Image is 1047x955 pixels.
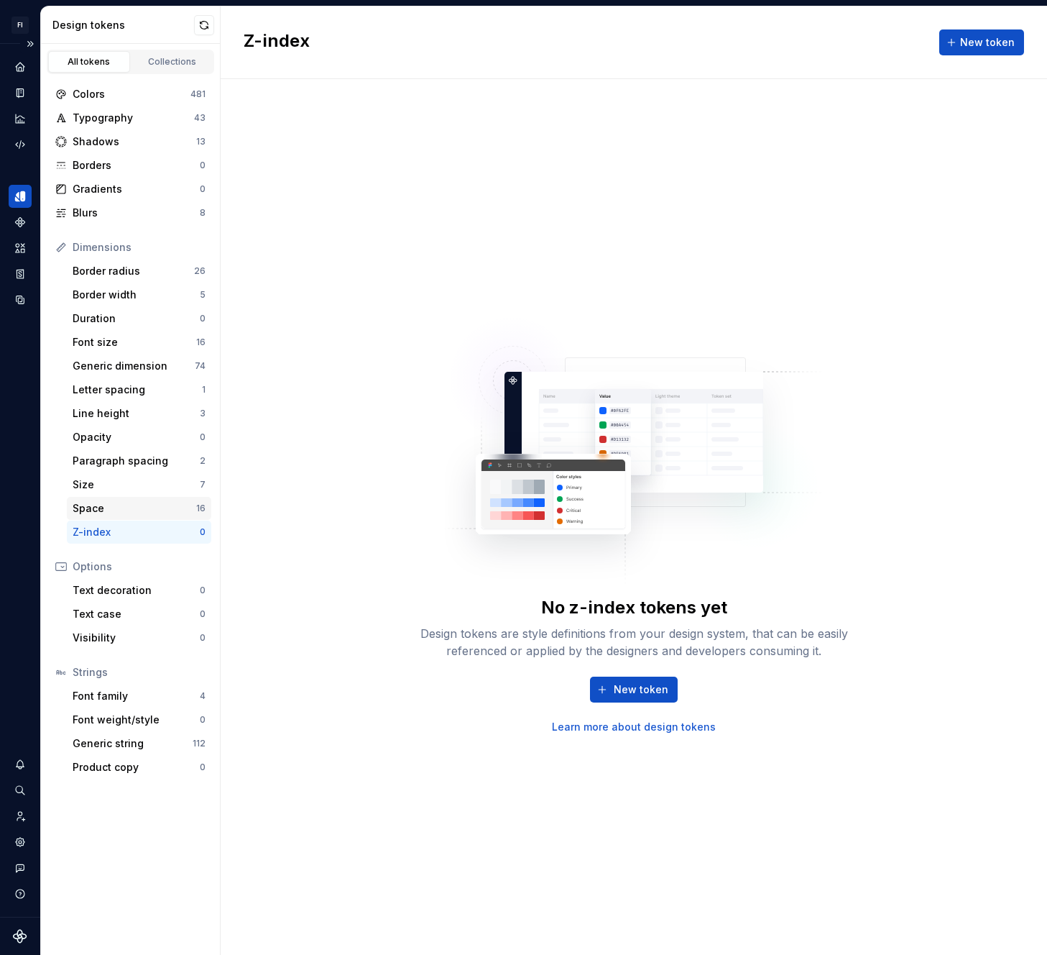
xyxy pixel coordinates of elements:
[67,307,211,330] a: Duration0
[67,449,211,472] a: Paragraph spacing2
[9,211,32,234] a: Components
[67,331,211,354] a: Font size16
[541,596,727,619] div: No z-index tokens yet
[67,260,211,283] a: Border radius26
[200,690,206,702] div: 4
[9,805,32,828] div: Invite team
[73,477,200,492] div: Size
[73,182,200,196] div: Gradients
[200,762,206,773] div: 0
[200,714,206,726] div: 0
[200,526,206,538] div: 0
[67,378,211,401] a: Letter spacing1
[200,313,206,324] div: 0
[190,88,206,100] div: 481
[53,56,125,68] div: All tokens
[52,18,194,32] div: Design tokens
[200,289,206,301] div: 5
[200,632,206,644] div: 0
[200,183,206,195] div: 0
[9,237,32,260] a: Assets
[73,335,196,349] div: Font size
[73,583,200,598] div: Text decoration
[9,856,32,879] button: Contact support
[200,408,206,419] div: 3
[67,732,211,755] a: Generic string112
[73,288,200,302] div: Border width
[404,625,864,659] div: Design tokens are style definitions from your design system, that can be easily referenced or app...
[195,360,206,372] div: 74
[73,383,202,397] div: Letter spacing
[9,288,32,311] a: Data sources
[9,262,32,285] a: Storybook stories
[50,201,211,224] a: Blurs8
[67,283,211,306] a: Border width5
[73,87,190,101] div: Colors
[73,406,200,421] div: Line height
[73,206,200,220] div: Blurs
[11,17,29,34] div: FI
[9,779,32,802] button: Search ⌘K
[200,160,206,171] div: 0
[552,720,716,734] a: Learn more about design tokens
[200,431,206,443] div: 0
[73,240,206,255] div: Dimensions
[73,454,200,468] div: Paragraph spacing
[590,677,678,703] button: New token
[73,359,195,373] div: Generic dimension
[9,107,32,130] a: Analytics
[244,29,310,55] h2: Z-index
[73,525,200,539] div: Z-index
[200,455,206,467] div: 2
[67,521,211,544] a: Z-index0
[67,355,211,378] a: Generic dimension74
[67,497,211,520] a: Space16
[73,631,200,645] div: Visibility
[50,178,211,201] a: Gradients0
[9,55,32,78] a: Home
[67,756,211,779] a: Product copy0
[67,579,211,602] a: Text decoration0
[3,9,37,40] button: FI
[73,665,206,680] div: Strings
[73,713,200,727] div: Font weight/style
[50,83,211,106] a: Colors481
[196,503,206,514] div: 16
[200,585,206,596] div: 0
[73,607,200,621] div: Text case
[73,736,193,751] div: Generic string
[200,207,206,219] div: 8
[196,136,206,147] div: 13
[67,603,211,626] a: Text case0
[13,929,27,943] svg: Supernova Logo
[73,311,200,326] div: Duration
[67,473,211,496] a: Size7
[194,112,206,124] div: 43
[67,685,211,708] a: Font family4
[67,426,211,449] a: Opacity0
[73,559,206,574] div: Options
[939,29,1024,55] button: New token
[73,760,200,774] div: Product copy
[614,682,668,697] span: New token
[73,158,200,173] div: Borders
[200,479,206,490] div: 7
[137,56,208,68] div: Collections
[50,154,211,177] a: Borders0
[73,689,200,703] div: Font family
[50,130,211,153] a: Shadows13
[9,831,32,854] a: Settings
[9,185,32,208] a: Design tokens
[9,133,32,156] a: Code automation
